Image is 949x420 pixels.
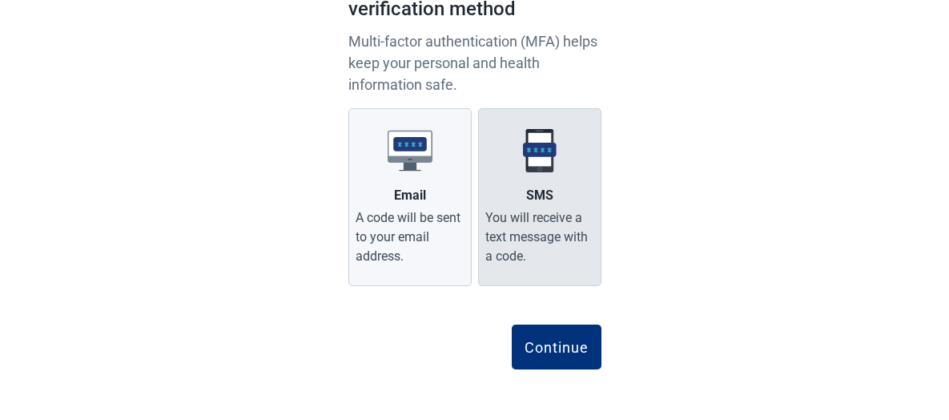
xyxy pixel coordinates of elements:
[485,208,594,266] div: You will receive a text message with a code.
[356,208,464,266] div: A code will be sent to your email address.
[348,30,601,95] p: Multi-factor authentication (MFA) helps keep your personal and health information safe.
[525,339,589,355] div: Continue
[512,325,601,370] button: Continue
[394,186,426,205] div: Email
[526,186,553,205] div: SMS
